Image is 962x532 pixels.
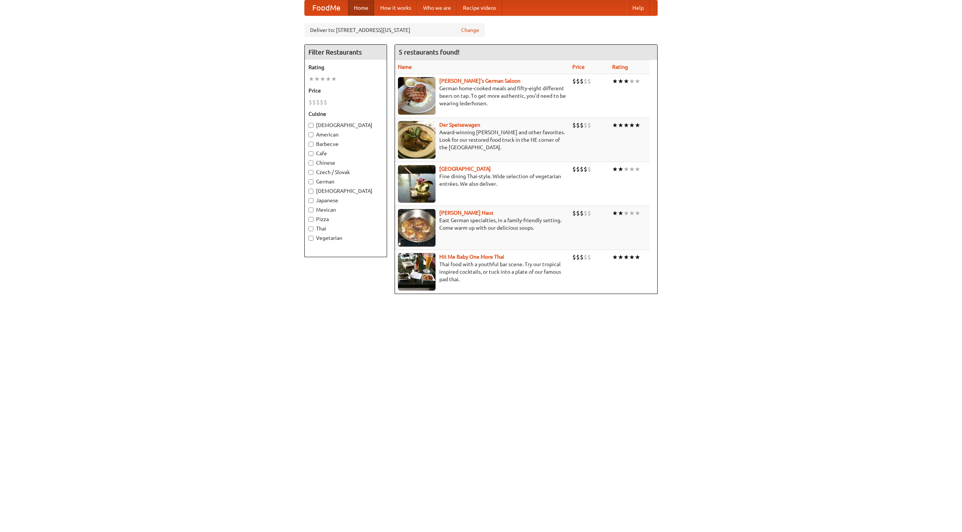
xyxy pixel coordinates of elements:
li: ★ [618,253,623,261]
li: $ [580,165,584,173]
a: Price [572,64,585,70]
li: ★ [612,209,618,217]
label: Czech / Slovak [309,168,383,176]
li: ★ [618,121,623,129]
li: $ [587,253,591,261]
li: ★ [635,165,640,173]
p: German home-cooked meals and fifty-eight different beers on tap. To get more authentic, you'd nee... [398,85,566,107]
ng-pluralize: 5 restaurants found! [399,49,460,56]
input: American [309,132,313,137]
b: [GEOGRAPHIC_DATA] [439,166,491,172]
p: East German specialties, in a family-friendly setting. Come warm up with our delicious soups. [398,217,566,232]
li: $ [572,209,576,217]
li: ★ [309,75,314,83]
p: Thai food with a youthful bar scene. Try our tropical inspired cocktails, or tuck into a plate of... [398,261,566,283]
li: $ [576,165,580,173]
a: [PERSON_NAME]'s German Saloon [439,78,520,84]
li: $ [584,121,587,129]
li: $ [316,98,320,106]
li: $ [572,253,576,261]
li: $ [580,253,584,261]
li: $ [576,77,580,85]
h5: Price [309,87,383,94]
h5: Cuisine [309,110,383,118]
a: Who we are [417,0,457,15]
a: How it works [374,0,417,15]
li: $ [584,253,587,261]
a: Name [398,64,412,70]
li: ★ [618,77,623,85]
label: [DEMOGRAPHIC_DATA] [309,187,383,195]
li: $ [587,77,591,85]
label: Thai [309,225,383,232]
li: ★ [618,165,623,173]
h4: Filter Restaurants [305,45,387,60]
input: Mexican [309,208,313,212]
input: Vegetarian [309,236,313,241]
label: Vegetarian [309,234,383,242]
li: $ [576,253,580,261]
li: ★ [623,253,629,261]
a: Change [461,26,479,34]
li: $ [584,165,587,173]
li: ★ [629,165,635,173]
li: $ [576,121,580,129]
input: Pizza [309,217,313,222]
li: ★ [331,75,337,83]
label: American [309,131,383,138]
li: ★ [623,209,629,217]
li: $ [572,77,576,85]
input: German [309,179,313,184]
h5: Rating [309,64,383,71]
label: Cafe [309,150,383,157]
label: German [309,178,383,185]
li: ★ [618,209,623,217]
img: satay.jpg [398,165,436,203]
li: $ [324,98,327,106]
p: Award-winning [PERSON_NAME] and other favorites. Look for our restored food truck in the NE corne... [398,129,566,151]
li: $ [572,121,576,129]
img: kohlhaus.jpg [398,209,436,247]
li: ★ [635,253,640,261]
input: Barbecue [309,142,313,147]
img: speisewagen.jpg [398,121,436,159]
li: ★ [612,253,618,261]
label: Pizza [309,215,383,223]
li: $ [584,209,587,217]
li: ★ [612,165,618,173]
input: Czech / Slovak [309,170,313,175]
li: $ [580,121,584,129]
li: ★ [623,77,629,85]
a: Help [626,0,650,15]
li: ★ [612,77,618,85]
input: Chinese [309,161,313,165]
input: Thai [309,226,313,231]
li: ★ [629,77,635,85]
li: ★ [612,121,618,129]
li: ★ [314,75,320,83]
input: Japanese [309,198,313,203]
input: [DEMOGRAPHIC_DATA] [309,189,313,194]
li: $ [587,121,591,129]
li: ★ [629,253,635,261]
li: $ [580,209,584,217]
input: Cafe [309,151,313,156]
li: $ [309,98,312,106]
a: [PERSON_NAME] Haus [439,210,493,216]
a: Hit Me Baby One More Thai [439,254,504,260]
p: Fine dining Thai-style. Wide selection of vegetarian entrées. We also deliver. [398,173,566,188]
li: ★ [629,121,635,129]
a: Recipe videos [457,0,502,15]
li: ★ [623,165,629,173]
li: $ [572,165,576,173]
li: $ [576,209,580,217]
li: ★ [635,209,640,217]
a: Home [348,0,374,15]
li: $ [320,98,324,106]
label: Japanese [309,197,383,204]
a: Der Speisewagen [439,122,480,128]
